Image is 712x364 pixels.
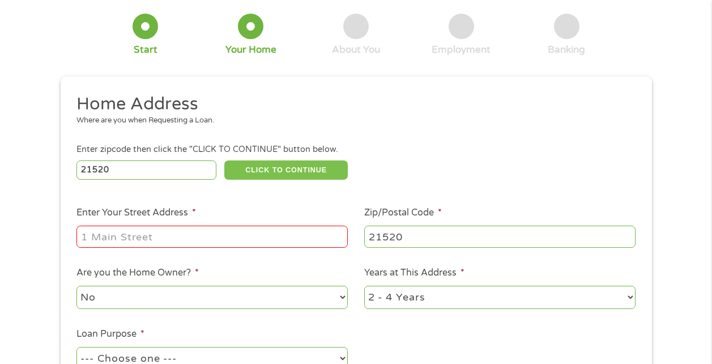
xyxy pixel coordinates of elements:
h2: Home Address [76,93,627,116]
div: Banking [548,44,585,56]
button: CLICK TO CONTINUE [224,160,348,180]
div: Your Home [225,44,276,56]
div: Where are you when Requesting a Loan. [76,115,627,126]
div: Start [134,44,157,56]
label: Loan Purpose [76,328,144,340]
div: Enter zipcode then click the "CLICK TO CONTINUE" button below. [76,143,635,156]
label: Enter Your Street Address [76,207,196,219]
input: 1 Main Street [76,226,348,247]
div: Employment [432,44,491,56]
label: Zip/Postal Code [364,207,442,219]
label: Are you the Home Owner? [76,267,199,279]
input: Enter Zipcode (e.g 01510) [76,160,216,180]
div: About You [332,44,380,56]
label: Years at This Address [364,267,464,279]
